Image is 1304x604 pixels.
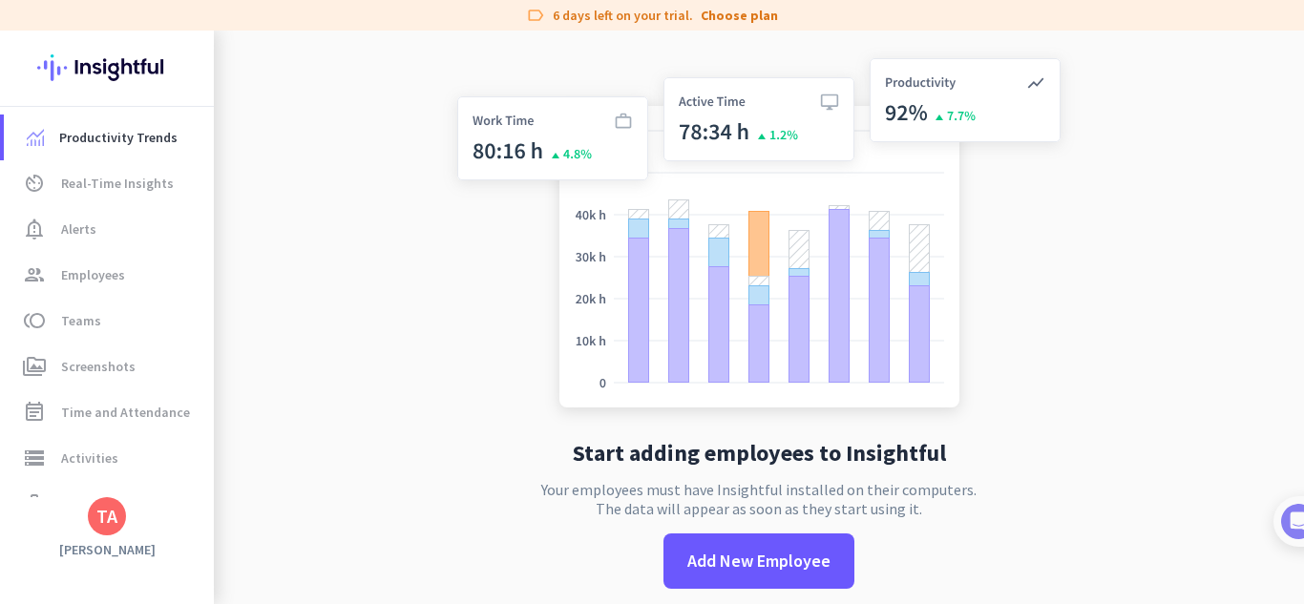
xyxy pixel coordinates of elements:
span: Employees [61,263,125,286]
a: work_outlineProjects [4,481,214,527]
a: Choose plan [701,6,778,25]
a: notification_importantAlerts [4,206,214,252]
a: tollTeams [4,298,214,344]
img: menu-item [27,129,44,146]
a: groupEmployees [4,252,214,298]
span: Alerts [61,218,96,240]
a: event_noteTime and Attendance [4,389,214,435]
span: Add New Employee [687,549,831,573]
span: Real-Time Insights [61,172,174,195]
span: Productivity Trends [59,126,178,149]
a: perm_mediaScreenshots [4,344,214,389]
i: work_outline [23,492,46,515]
i: event_note [23,401,46,424]
i: storage [23,447,46,469]
i: group [23,263,46,286]
i: notification_important [23,218,46,240]
img: no-search-results [443,47,1075,427]
span: Time and Attendance [61,401,190,424]
button: Add New Employee [663,533,854,589]
a: av_timerReal-Time Insights [4,160,214,206]
i: perm_media [23,355,46,378]
span: Teams [61,309,101,332]
h2: Start adding employees to Insightful [573,442,946,465]
span: Projects [61,492,111,515]
a: menu-itemProductivity Trends [4,115,214,160]
p: Your employees must have Insightful installed on their computers. The data will appear as soon as... [541,480,977,518]
i: av_timer [23,172,46,195]
i: toll [23,309,46,332]
img: Insightful logo [37,31,177,105]
i: label [526,6,545,25]
span: Screenshots [61,355,136,378]
a: storageActivities [4,435,214,481]
span: Activities [61,447,118,469]
div: TA [96,507,117,526]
